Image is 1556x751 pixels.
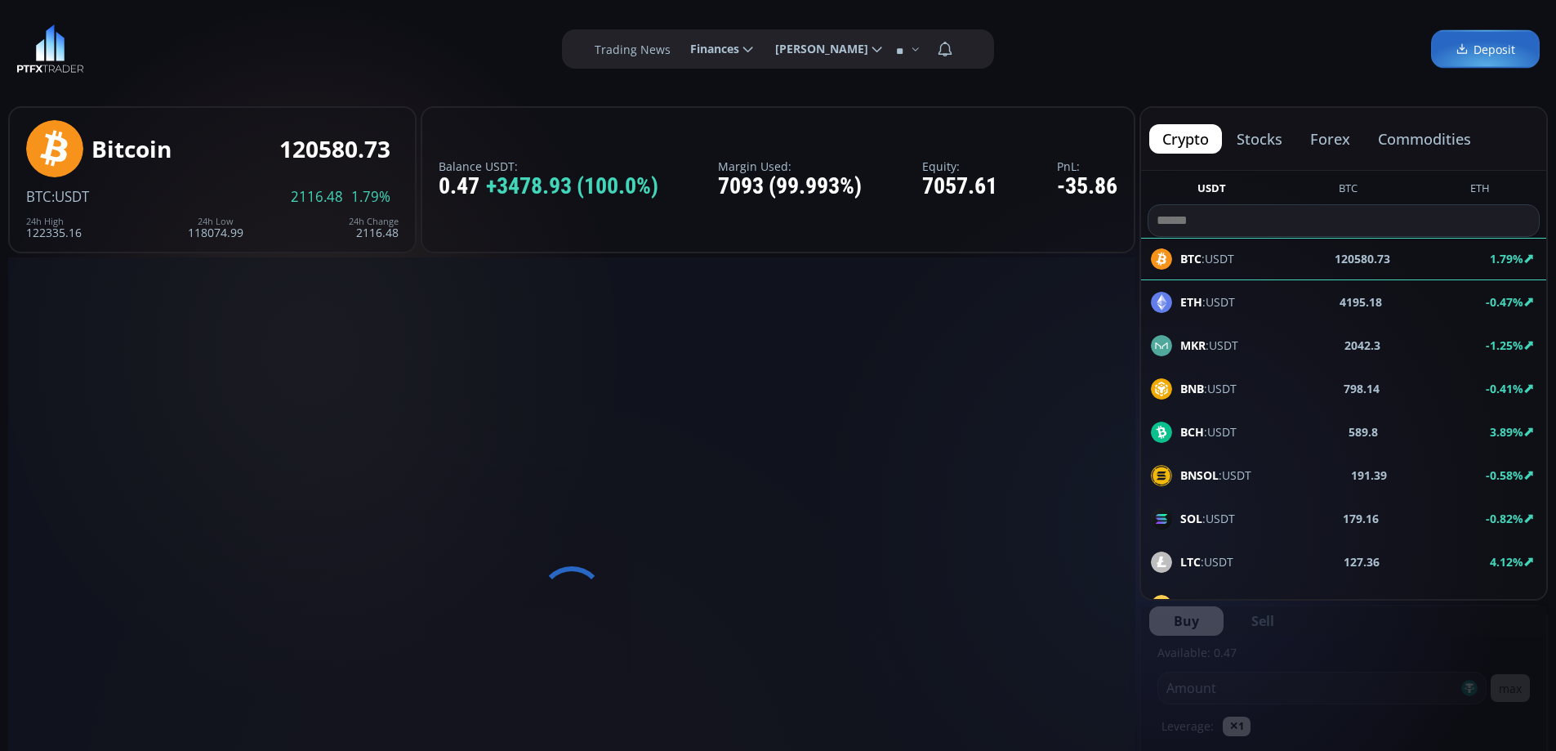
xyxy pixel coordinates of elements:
b: LTC [1180,554,1201,570]
div: 24h Low [188,217,243,226]
b: 589.8 [1349,423,1378,440]
span: :USDT [1180,337,1238,354]
b: MKR [1180,338,1206,353]
div: 24h High [26,217,82,226]
b: -0.41% [1486,381,1523,396]
div: 7093 (99.993%) [718,174,862,199]
b: SOL [1180,511,1202,526]
b: -0.47% [1486,294,1523,310]
div: 7057.61 [922,174,997,199]
b: -1.25% [1486,338,1523,353]
b: 25.74 [1360,597,1389,614]
label: PnL: [1057,160,1117,172]
span: :USDT [1180,423,1237,440]
button: BTC [1332,181,1364,201]
div: 120580.73 [279,136,390,162]
b: -0.82% [1486,511,1523,526]
button: commodities [1365,124,1484,154]
b: BNSOL [1180,467,1219,483]
b: BANANA [1180,597,1230,613]
span: :USDT [51,187,89,206]
div: 2116.48 [349,217,399,239]
b: 4195.18 [1340,293,1382,311]
div: 122335.16 [26,217,82,239]
div: Bitcoin [91,136,172,162]
label: Balance USDT: [439,160,658,172]
b: 191.39 [1351,467,1387,484]
span: Deposit [1456,41,1515,58]
label: Equity: [922,160,997,172]
span: 2116.48 [291,190,343,204]
span: :USDT [1180,380,1237,397]
span: :USDT [1180,467,1251,484]
span: 1.79% [351,190,390,204]
button: crypto [1149,124,1222,154]
b: ETH [1180,294,1202,310]
div: 24h Change [349,217,399,226]
img: LOGO [16,25,84,74]
button: ETH [1464,181,1496,201]
b: 798.14 [1344,380,1380,397]
span: [PERSON_NAME] [764,33,868,65]
span: +3478.93 (100.0%) [486,174,658,199]
b: 3.89% [1490,424,1523,440]
b: BCH [1180,424,1204,440]
span: :USDT [1180,510,1235,527]
span: :USDT [1180,597,1263,614]
b: -1.61% [1486,597,1523,613]
label: Margin Used: [718,160,862,172]
b: 127.36 [1344,553,1380,570]
b: BNB [1180,381,1204,396]
b: 4.12% [1490,554,1523,570]
span: :USDT [1180,293,1235,311]
button: forex [1297,124,1363,154]
button: stocks [1224,124,1295,154]
span: :USDT [1180,553,1233,570]
div: 118074.99 [188,217,243,239]
div: -35.86 [1057,174,1117,199]
button: USDT [1191,181,1233,201]
b: 2042.3 [1344,337,1380,354]
b: 179.16 [1343,510,1379,527]
b: -0.58% [1486,467,1523,483]
label: Trading News [595,41,671,58]
span: BTC [26,187,51,206]
span: Finances [679,33,739,65]
a: Deposit [1431,30,1540,69]
div: 0.47 [439,174,658,199]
